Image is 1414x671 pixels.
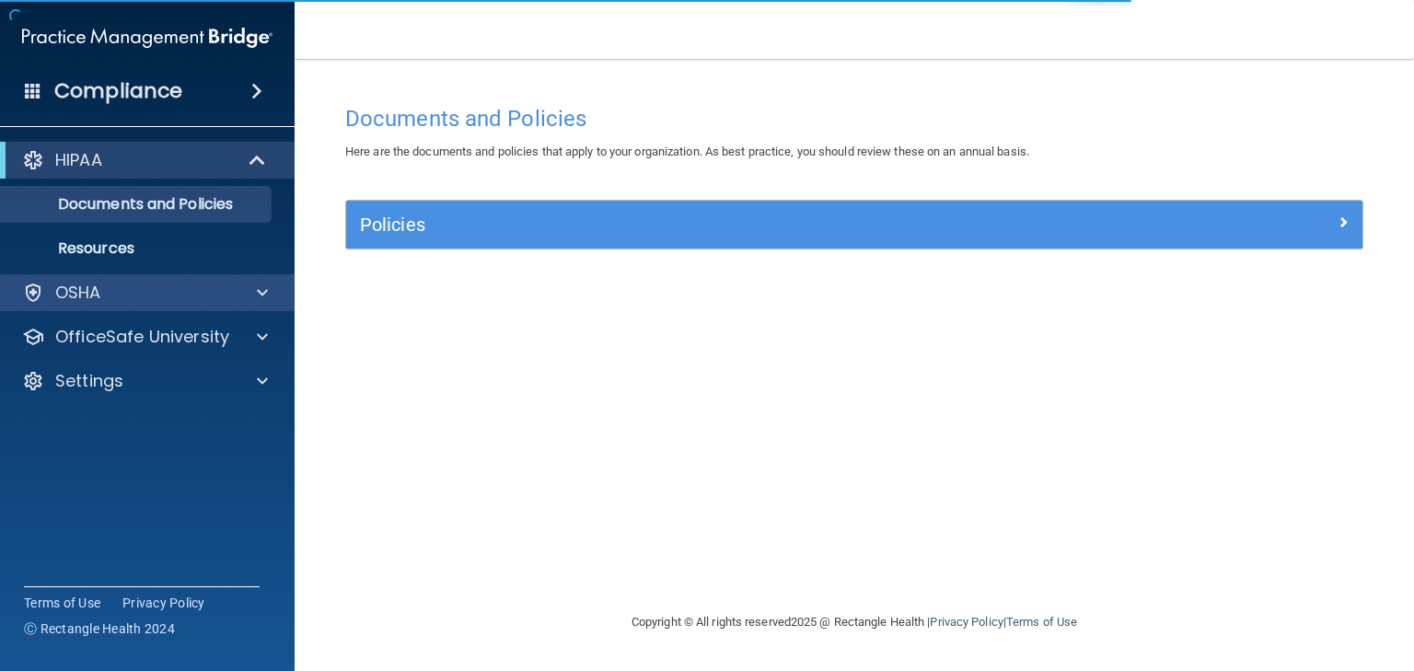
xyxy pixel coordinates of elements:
[518,593,1190,652] div: Copyright © All rights reserved 2025 @ Rectangle Health | |
[360,210,1349,239] a: Policies
[122,594,205,612] a: Privacy Policy
[22,326,268,348] a: OfficeSafe University
[345,145,1029,158] span: Here are the documents and policies that apply to your organization. As best practice, you should...
[22,282,268,304] a: OSHA
[360,214,1095,235] h5: Policies
[22,19,272,56] img: PMB logo
[1006,615,1077,629] a: Terms of Use
[22,149,267,171] a: HIPAA
[55,326,229,348] p: OfficeSafe University
[24,594,100,612] a: Terms of Use
[24,619,175,638] span: Ⓒ Rectangle Health 2024
[930,615,1003,629] a: Privacy Policy
[54,78,182,104] h4: Compliance
[22,370,268,392] a: Settings
[12,195,263,214] p: Documents and Policies
[55,149,102,171] p: HIPAA
[55,370,123,392] p: Settings
[345,107,1363,131] h4: Documents and Policies
[12,239,263,258] p: Resources
[55,282,101,304] p: OSHA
